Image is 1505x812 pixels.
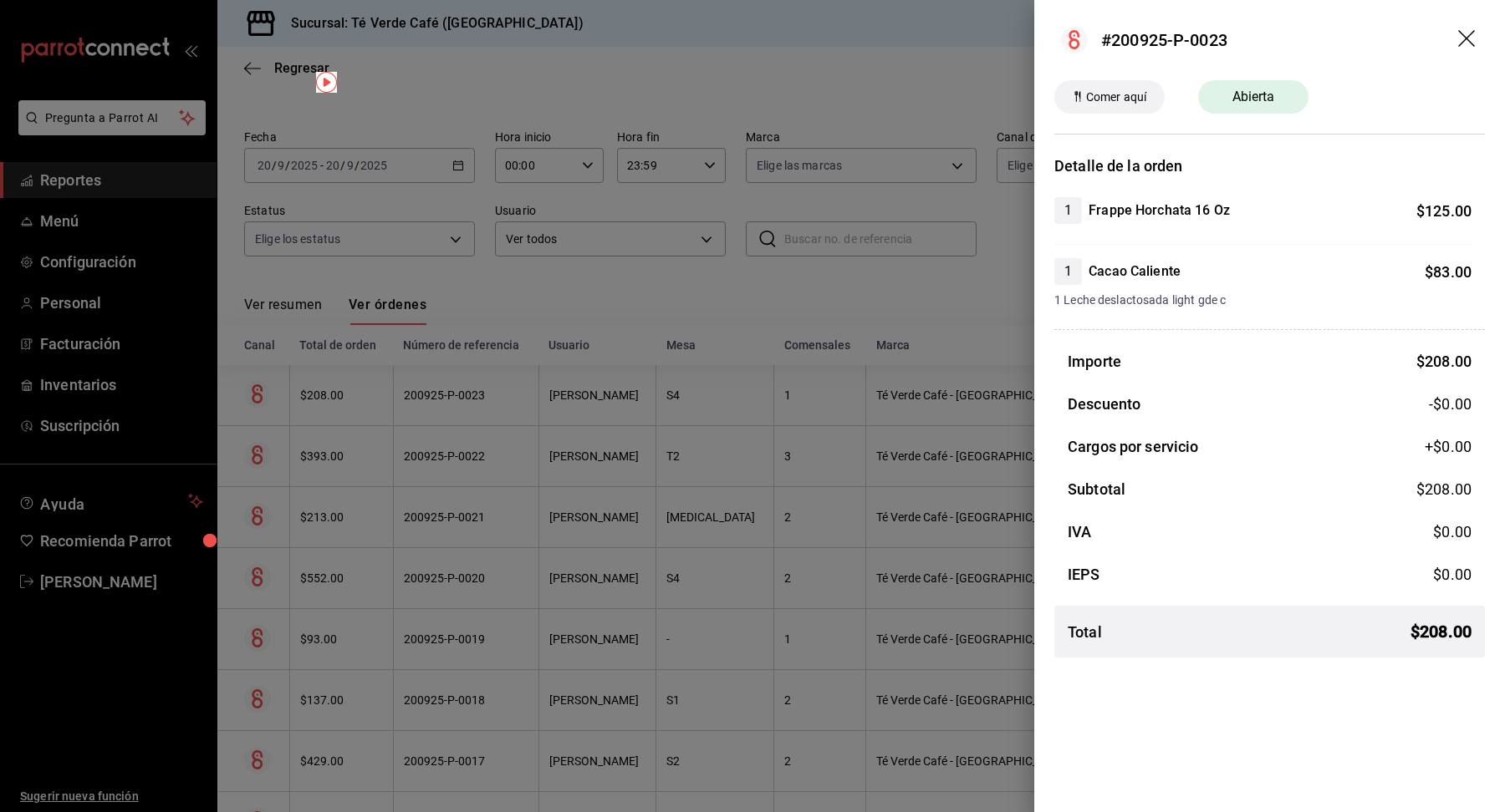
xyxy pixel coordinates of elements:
[1068,393,1140,415] h3: Descuento
[1054,292,1472,309] span: 1 Leche deslactosada light gde c
[1416,353,1472,370] span: $ 208.00
[1433,523,1472,540] span: $ 0.00
[1079,89,1153,106] span: Comer aquí
[1068,563,1100,586] h3: IEPS
[1411,619,1472,644] span: $ 208.00
[1054,261,1082,282] span: 1
[1068,435,1199,458] h3: Cargos por servicio
[1068,621,1102,643] h3: Total
[1068,520,1091,543] h3: IVA
[1433,566,1472,583] span: $ 0.00
[1089,200,1230,221] h4: Frappe Horchata 16 Oz
[1054,155,1485,177] h3: Detalle de la orden
[1425,435,1472,458] span: +$ 0.00
[1068,478,1125,500] h3: Subtotal
[1101,28,1227,53] div: #200925-P-0023
[1458,30,1478,50] button: drag
[1429,393,1472,415] span: -$0.00
[1416,202,1472,220] span: $ 125.00
[316,72,337,93] img: Tooltip marker
[1425,263,1472,281] span: $ 83.00
[1089,261,1181,282] h4: Cacao Caliente
[1222,87,1285,107] span: Abierta
[1416,480,1472,498] span: $ 208.00
[1068,350,1121,373] h3: Importe
[1054,200,1082,221] span: 1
